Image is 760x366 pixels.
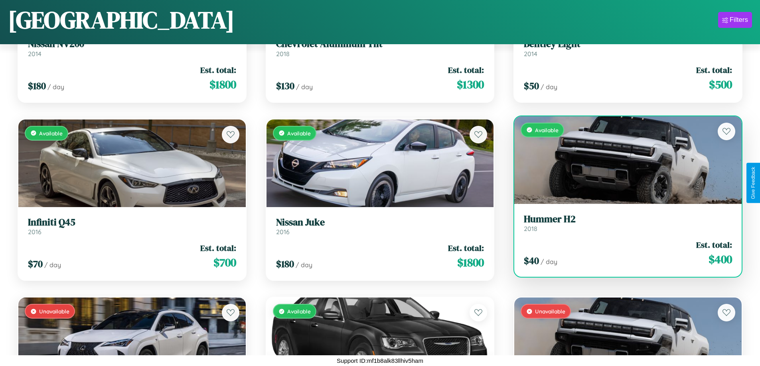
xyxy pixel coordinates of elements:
span: Available [287,130,311,137]
a: Chevrolet Aluminum Tilt2018 [276,38,484,58]
p: Support ID: mf1b8alk83llhiv5ham [337,355,423,366]
h3: Bentley Eight [524,38,732,50]
button: Filters [718,12,752,28]
span: $ 50 [524,79,539,92]
span: Available [287,308,311,315]
a: Infiniti Q452016 [28,217,236,236]
span: $ 180 [276,257,294,270]
a: Nissan NV2002014 [28,38,236,58]
a: Nissan Juke2016 [276,217,484,236]
span: / day [44,261,61,269]
span: Available [535,127,559,133]
span: Unavailable [535,308,565,315]
span: $ 1300 [457,76,484,92]
span: Est. total: [696,64,732,76]
span: $ 70 [28,257,43,270]
span: Unavailable [39,308,69,315]
span: 2016 [28,228,41,236]
span: Est. total: [696,239,732,251]
div: Filters [730,16,748,24]
h3: Hummer H2 [524,213,732,225]
h3: Infiniti Q45 [28,217,236,228]
span: / day [296,83,313,91]
h3: Nissan Juke [276,217,484,228]
div: Give Feedback [750,167,756,199]
span: Available [39,130,63,137]
span: $ 40 [524,254,539,267]
span: $ 700 [213,254,236,270]
span: Est. total: [448,242,484,254]
span: $ 130 [276,79,294,92]
span: $ 400 [709,251,732,267]
span: 2016 [276,228,290,236]
span: $ 500 [709,76,732,92]
span: 2014 [28,50,41,58]
h3: Chevrolet Aluminum Tilt [276,38,484,50]
span: / day [541,83,557,91]
h1: [GEOGRAPHIC_DATA] [8,4,235,36]
span: $ 1800 [209,76,236,92]
span: Est. total: [200,64,236,76]
span: Est. total: [200,242,236,254]
span: / day [541,258,557,266]
a: Bentley Eight2014 [524,38,732,58]
span: 2018 [524,225,537,233]
span: $ 1800 [457,254,484,270]
a: Hummer H22018 [524,213,732,233]
span: 2018 [276,50,290,58]
span: / day [47,83,64,91]
span: 2014 [524,50,537,58]
h3: Nissan NV200 [28,38,236,50]
span: $ 180 [28,79,46,92]
span: Est. total: [448,64,484,76]
span: / day [296,261,312,269]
